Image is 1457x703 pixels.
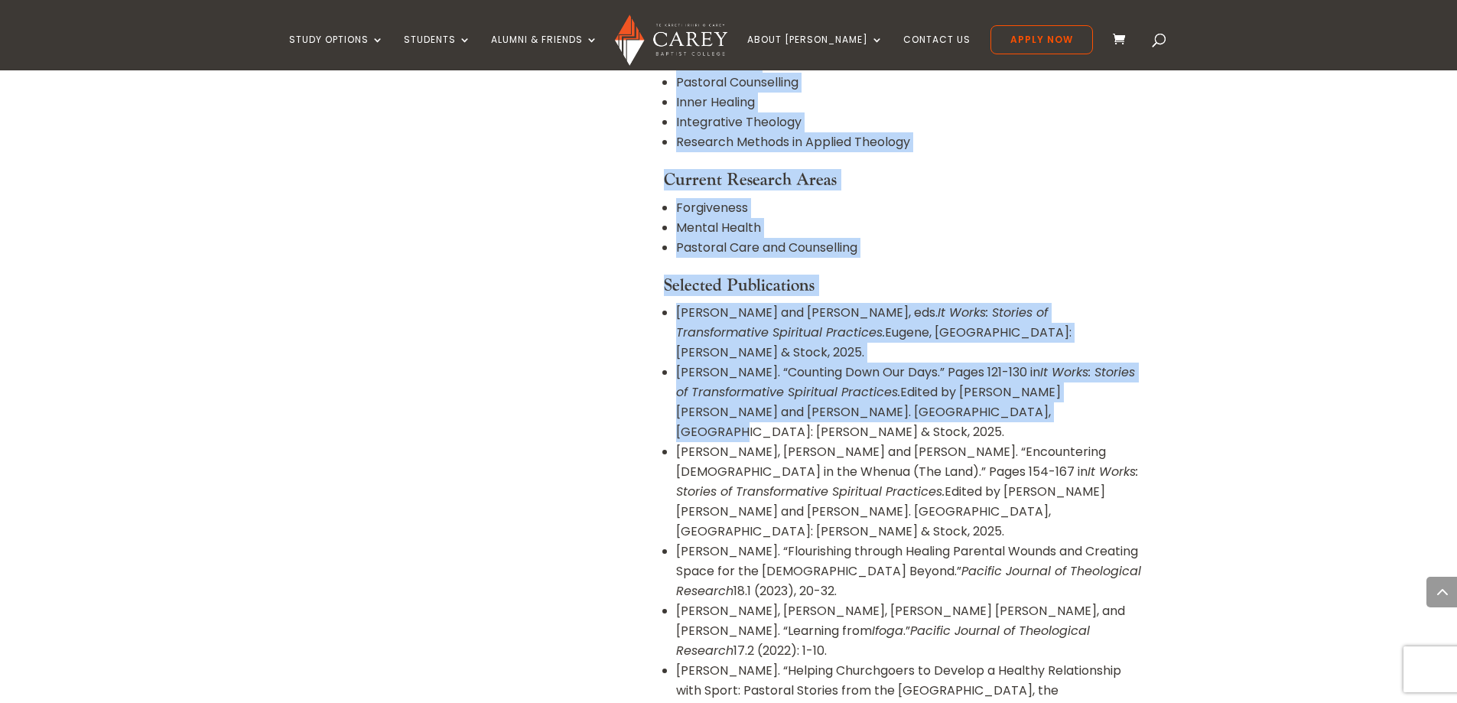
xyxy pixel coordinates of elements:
[676,73,1141,93] li: Pastoral Counselling
[289,34,384,70] a: Study Options
[615,15,727,66] img: Carey Baptist College
[676,238,1141,258] li: Pastoral Care and Counselling
[664,170,1141,197] h4: Current Research Areas
[676,218,1141,238] li: Mental Health
[676,132,1141,152] li: Research Methods in Applied Theology
[747,34,883,70] a: About [PERSON_NAME]
[676,442,1141,542] li: [PERSON_NAME], [PERSON_NAME] and [PERSON_NAME]. “Encountering [DEMOGRAPHIC_DATA] in the Whenua (T...
[676,93,1141,112] li: Inner Healing
[676,601,1141,661] li: [PERSON_NAME], [PERSON_NAME], [PERSON_NAME] [PERSON_NAME], and [PERSON_NAME]. “Learning from .” 1...
[903,34,971,70] a: Contact Us
[404,34,471,70] a: Students
[491,34,598,70] a: Alumni & Friends
[676,542,1141,601] li: [PERSON_NAME]. “Flourishing through Healing Parental Wounds and Creating Space for the [DEMOGRAPH...
[990,25,1093,54] a: Apply Now
[676,363,1141,442] li: [PERSON_NAME]. “Counting Down Our Days.” Pages 121-130 in Edited by [PERSON_NAME] [PERSON_NAME] a...
[676,198,1141,218] li: Forgiveness
[872,622,903,640] em: Ifoga
[676,303,1141,363] li: [PERSON_NAME] and [PERSON_NAME], eds. Eugene, [GEOGRAPHIC_DATA]: [PERSON_NAME] & Stock, 2025.
[664,275,1141,303] h4: Selected Publications
[676,112,1141,132] li: Integrative Theology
